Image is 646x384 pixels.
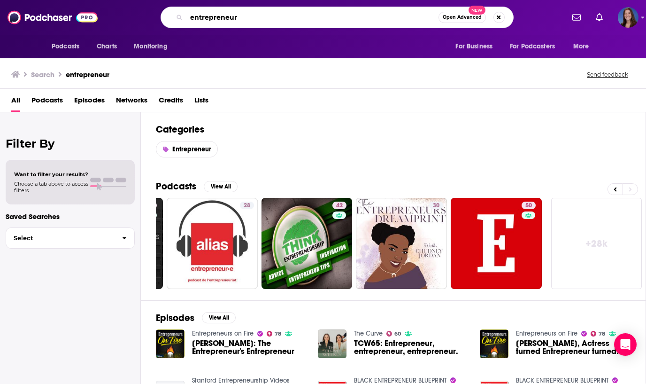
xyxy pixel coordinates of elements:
[159,93,183,112] a: Credits
[244,201,250,211] span: 28
[525,201,532,211] span: 50
[516,339,631,355] span: [PERSON_NAME], Actress turned Entrepreneur turned CEO turned Entrepreneur!
[386,331,401,337] a: 60
[455,40,492,53] span: For Business
[516,339,631,355] a: Amanda Pekoe, Actress turned Entrepreneur turned CEO turned Entrepreneur!
[186,10,438,25] input: Search podcasts, credits, & more...
[451,198,542,289] a: 50
[127,38,179,55] button: open menu
[66,70,109,79] h3: entrepreneur
[551,198,642,289] a: +28k
[275,332,281,336] span: 78
[156,180,238,192] a: PodcastsView All
[6,137,135,150] h2: Filter By
[261,198,353,289] a: 42
[429,202,443,209] a: 30
[192,339,307,355] span: [PERSON_NAME]: The Entrepreneur's Entrepreneur
[6,235,115,241] span: Select
[192,329,254,337] a: Entrepreneurs on Fire
[192,339,307,355] a: William Shaker: The Entrepreneur's Entrepreneur
[354,329,383,337] a: The Curve
[156,124,631,135] h2: Categories
[204,181,238,192] button: View All
[156,141,218,157] a: Entrepreneur
[480,329,508,358] img: Amanda Pekoe, Actress turned Entrepreneur turned CEO turned Entrepreneur!
[510,40,555,53] span: For Podcasters
[156,329,185,358] img: William Shaker: The Entrepreneur's Entrepreneur
[618,7,638,28] span: Logged in as emmadonovan
[443,15,482,20] span: Open Advanced
[516,329,577,337] a: Entrepreneurs on Fire
[504,38,569,55] button: open menu
[591,331,606,337] a: 78
[469,6,485,15] span: New
[6,212,135,221] p: Saved Searches
[433,201,439,211] span: 30
[31,70,54,79] h3: Search
[332,202,346,209] a: 42
[336,201,343,211] span: 42
[202,312,236,323] button: View All
[45,38,92,55] button: open menu
[8,8,98,26] img: Podchaser - Follow, Share and Rate Podcasts
[156,312,236,324] a: EpisodesView All
[592,9,607,25] a: Show notifications dropdown
[618,7,638,28] button: Show profile menu
[31,93,63,112] a: Podcasts
[52,40,79,53] span: Podcasts
[134,40,167,53] span: Monitoring
[584,71,631,78] button: Send feedback
[172,145,211,153] span: Entrepreneur
[567,38,601,55] button: open menu
[569,9,584,25] a: Show notifications dropdown
[599,332,605,336] span: 78
[97,40,117,53] span: Charts
[91,38,123,55] a: Charts
[394,332,401,336] span: 60
[116,93,147,112] a: Networks
[267,331,282,337] a: 78
[356,198,447,289] a: 30
[156,312,194,324] h2: Episodes
[438,12,486,23] button: Open AdvancedNew
[449,38,504,55] button: open menu
[167,198,258,289] a: 28
[618,7,638,28] img: User Profile
[14,180,88,194] span: Choose a tab above to access filters.
[522,202,536,209] a: 50
[14,171,88,178] span: Want to filter your results?
[354,339,469,355] a: TCW65: Entrepreneur, entrepreneur, entrepreneur.
[614,333,637,356] div: Open Intercom Messenger
[74,93,105,112] a: Episodes
[194,93,208,112] a: Lists
[573,40,589,53] span: More
[161,7,514,28] div: Search podcasts, credits, & more...
[156,180,196,192] h2: Podcasts
[11,93,20,112] a: All
[240,202,254,209] a: 28
[318,329,346,358] img: TCW65: Entrepreneur, entrepreneur, entrepreneur.
[6,227,135,249] button: Select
